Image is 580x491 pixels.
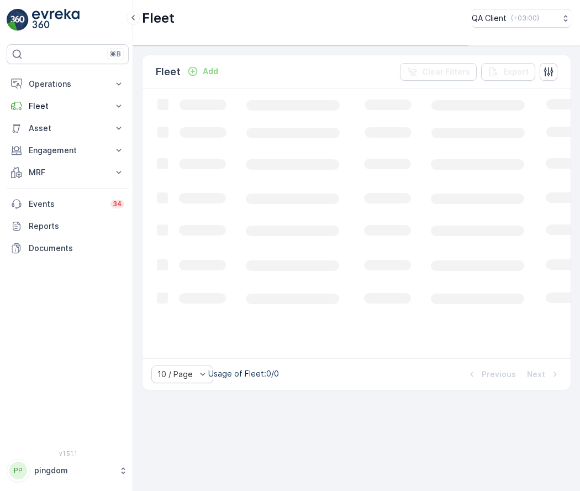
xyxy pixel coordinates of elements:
[29,199,104,210] p: Events
[7,9,29,31] img: logo
[142,9,175,27] p: Fleet
[29,101,107,112] p: Fleet
[29,123,107,134] p: Asset
[29,145,107,156] p: Engagement
[7,139,129,161] button: Engagement
[7,193,129,215] a: Events34
[472,9,571,28] button: QA Client(+03:00)
[400,63,477,81] button: Clear Filters
[113,200,122,208] p: 34
[526,368,562,381] button: Next
[422,66,470,77] p: Clear Filters
[7,215,129,237] a: Reports
[7,237,129,259] a: Documents
[527,369,545,380] p: Next
[29,167,107,178] p: MRF
[7,95,129,117] button: Fleet
[208,368,279,379] p: Usage of Fleet : 0/0
[29,243,124,254] p: Documents
[481,63,535,81] button: Export
[7,73,129,95] button: Operations
[183,65,223,78] button: Add
[9,462,27,479] div: PP
[110,50,121,59] p: ⌘B
[29,79,107,90] p: Operations
[511,14,539,23] p: ( +03:00 )
[482,369,516,380] p: Previous
[32,9,80,31] img: logo_light-DOdMpM7g.png
[472,13,507,24] p: QA Client
[156,64,181,80] p: Fleet
[465,368,517,381] button: Previous
[7,450,129,457] span: v 1.51.1
[29,221,124,232] p: Reports
[203,66,218,77] p: Add
[503,66,529,77] p: Export
[7,459,129,482] button: PPpingdom
[7,161,129,184] button: MRF
[7,117,129,139] button: Asset
[34,465,113,476] p: pingdom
